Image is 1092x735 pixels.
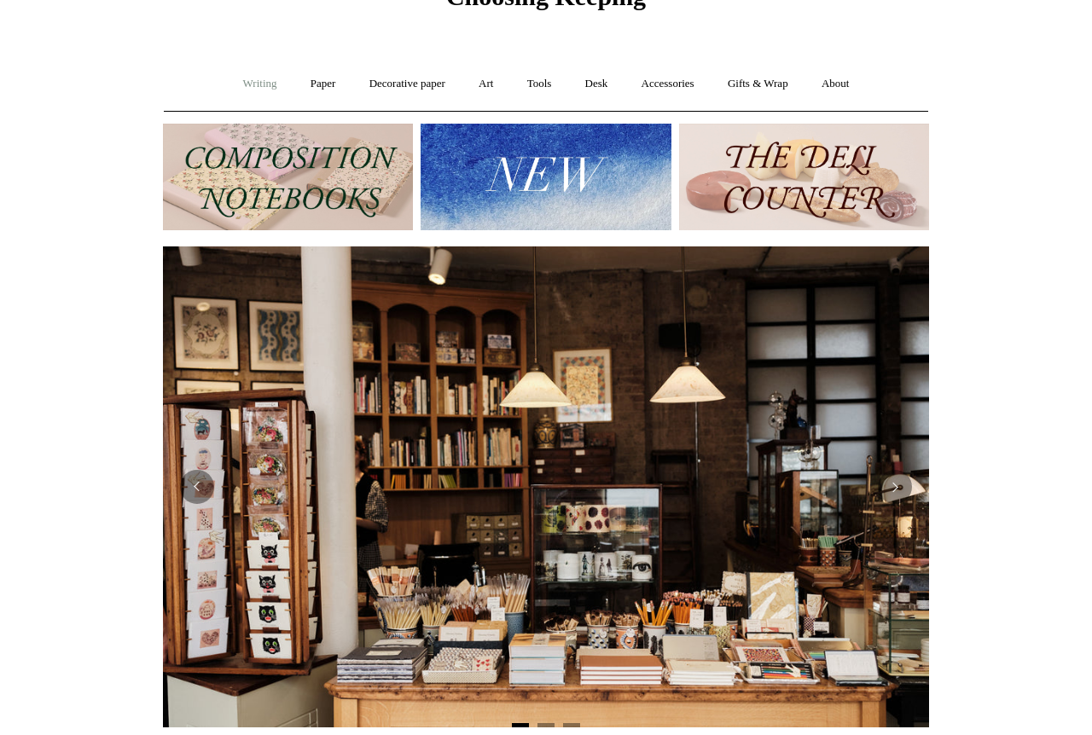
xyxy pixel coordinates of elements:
a: Desk [570,61,624,107]
a: Writing [228,61,293,107]
a: Art [463,61,508,107]
a: Decorative paper [354,61,461,107]
button: Next [878,470,912,504]
img: New.jpg__PID:f73bdf93-380a-4a35-bcfe-7823039498e1 [421,124,671,230]
button: Page 3 [563,723,580,727]
a: Tools [512,61,567,107]
a: Gifts & Wrap [712,61,804,107]
button: Page 2 [537,723,555,727]
img: The Deli Counter [679,124,929,230]
img: 20250131 INSIDE OF THE SHOP.jpg__PID:b9484a69-a10a-4bde-9e8d-1408d3d5e6ad [163,246,929,727]
a: Accessories [626,61,710,107]
img: 202302 Composition ledgers.jpg__PID:69722ee6-fa44-49dd-a067-31375e5d54ec [163,124,413,230]
button: Page 1 [512,723,529,727]
a: About [806,61,865,107]
a: Paper [295,61,351,107]
button: Previous [180,470,214,504]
